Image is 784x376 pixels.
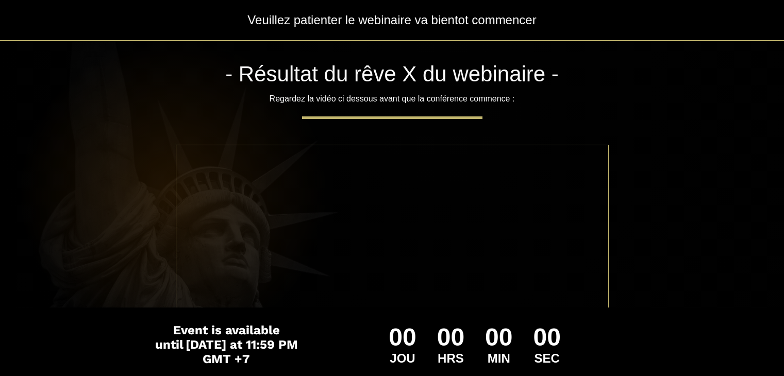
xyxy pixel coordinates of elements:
div: 00 [437,323,464,351]
h2: Veuillez patienter le webinaire va bientot commencer [15,8,769,32]
div: MIN [485,351,512,366]
div: SEC [533,351,560,366]
div: 00 [533,323,560,351]
span: Event is available until [155,323,280,352]
h1: - Résultat du rêve X du webinaire - [78,57,707,92]
div: HRS [437,351,464,366]
text: Regardez la vidéo ci dessous avant que la conférence commence : [78,92,707,106]
div: 00 [485,323,512,351]
span: [DATE] at 11:59 PM GMT +7 [186,337,298,366]
div: JOU [389,351,416,366]
div: 00 [389,323,416,351]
